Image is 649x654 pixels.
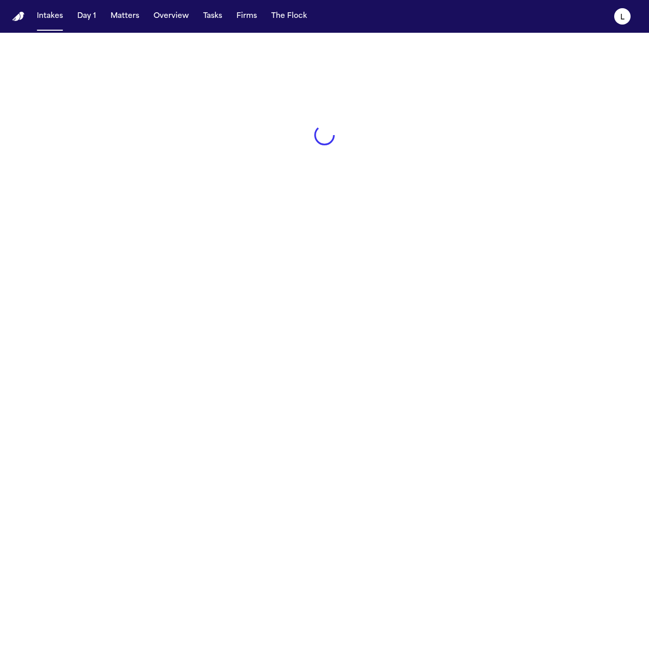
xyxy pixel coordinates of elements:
[267,7,311,26] button: The Flock
[106,7,143,26] button: Matters
[33,7,67,26] button: Intakes
[620,14,624,21] text: L
[73,7,100,26] button: Day 1
[12,12,25,21] img: Finch Logo
[149,7,193,26] button: Overview
[12,12,25,21] a: Home
[232,7,261,26] button: Firms
[199,7,226,26] button: Tasks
